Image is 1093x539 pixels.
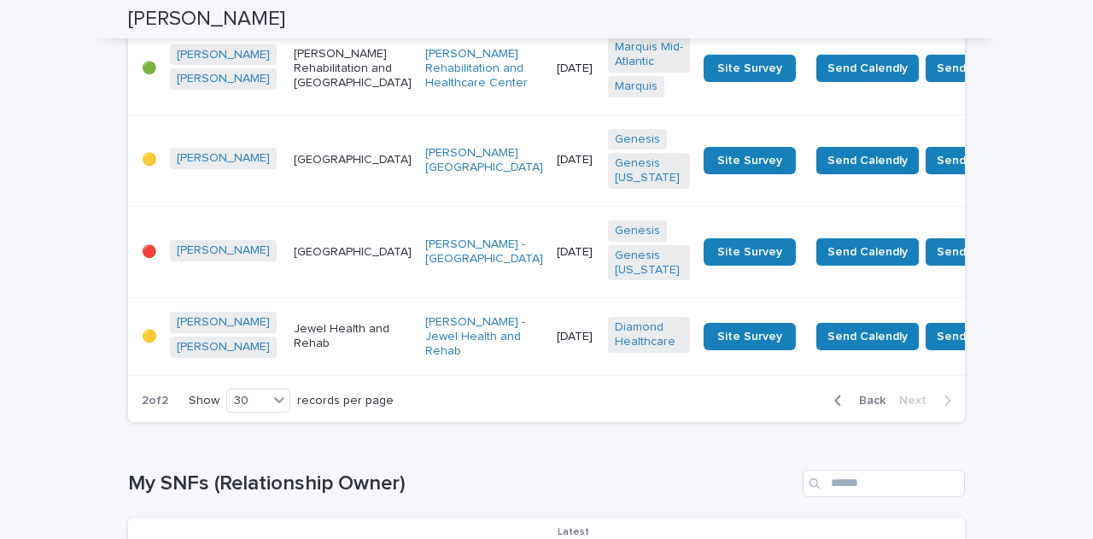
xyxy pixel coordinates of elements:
a: [PERSON_NAME] [177,151,270,166]
span: Send Survey [937,243,1008,261]
p: Jewel Health and Rehab [294,322,412,351]
span: Send Survey [937,328,1008,345]
a: Site Survey [704,323,796,350]
a: Diamond Healthcare [615,320,683,349]
p: [DATE] [557,62,594,76]
span: Send Calendly [827,328,908,345]
a: [PERSON_NAME] [177,48,270,62]
button: Send Calendly [816,55,919,82]
p: 🟢 [142,62,156,76]
p: [DATE] [557,245,594,260]
p: [PERSON_NAME] Rehabilitation and [GEOGRAPHIC_DATA] [294,47,412,90]
p: [DATE] [557,153,594,167]
tr: 🟡[PERSON_NAME] [GEOGRAPHIC_DATA][PERSON_NAME][GEOGRAPHIC_DATA] [DATE]Genesis Genesis [US_STATE] S... [128,114,1046,206]
a: Genesis [615,132,660,147]
span: Site Survey [717,155,782,167]
h1: My SNFs (Relationship Owner) [128,472,796,496]
a: [PERSON_NAME] [177,315,270,330]
input: Search [803,470,965,497]
a: Site Survey [704,55,796,82]
span: Send Calendly [827,243,908,261]
button: Send Survey [926,323,1019,350]
a: Marquis [615,79,658,94]
span: Send Calendly [827,60,908,77]
p: 2 of 2 [128,380,182,422]
a: [PERSON_NAME] - Jewel Health and Rehab [425,315,543,358]
tr: 🔴[PERSON_NAME] [GEOGRAPHIC_DATA][PERSON_NAME] - [GEOGRAPHIC_DATA] [DATE]Genesis Genesis [US_STATE... [128,206,1046,297]
a: [PERSON_NAME] Rehabilitation and Healthcare Center [425,47,543,90]
a: [PERSON_NAME] [177,340,270,354]
a: Genesis [US_STATE] [615,249,683,278]
tr: 🟡[PERSON_NAME] [PERSON_NAME] Jewel Health and Rehab[PERSON_NAME] - Jewel Health and Rehab [DATE]D... [128,298,1046,376]
button: Send Survey [926,55,1019,82]
a: Genesis [615,224,660,238]
button: Send Calendly [816,323,919,350]
button: Send Survey [926,147,1019,174]
p: [GEOGRAPHIC_DATA] [294,153,412,167]
p: records per page [297,394,394,408]
span: Send Calendly [827,152,908,169]
p: 🟡 [142,330,156,344]
a: [PERSON_NAME] [177,72,270,86]
button: Send Survey [926,238,1019,266]
a: Genesis [US_STATE] [615,156,683,185]
h2: [PERSON_NAME] [128,7,285,32]
span: Site Survey [717,331,782,343]
span: Send Survey [937,152,1008,169]
a: Site Survey [704,238,796,266]
span: Next [899,395,937,407]
tr: 🟢[PERSON_NAME] [PERSON_NAME] [PERSON_NAME] Rehabilitation and [GEOGRAPHIC_DATA][PERSON_NAME] Reha... [128,23,1046,114]
button: Back [821,393,892,408]
a: [PERSON_NAME][GEOGRAPHIC_DATA] [425,146,543,175]
p: [GEOGRAPHIC_DATA] [294,245,412,260]
button: Next [892,393,965,408]
span: Back [849,395,886,407]
span: Site Survey [717,246,782,258]
a: Marquis Mid-Atlantic [615,40,683,69]
p: 🟡 [142,153,156,167]
p: Show [189,394,219,408]
div: 30 [227,392,268,410]
p: [DATE] [557,330,594,344]
a: [PERSON_NAME] - [GEOGRAPHIC_DATA] [425,237,543,267]
button: Send Calendly [816,238,919,266]
span: Send Survey [937,60,1008,77]
p: 🔴 [142,245,156,260]
a: Site Survey [704,147,796,174]
a: [PERSON_NAME] [177,243,270,258]
button: Send Calendly [816,147,919,174]
span: Site Survey [717,62,782,74]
